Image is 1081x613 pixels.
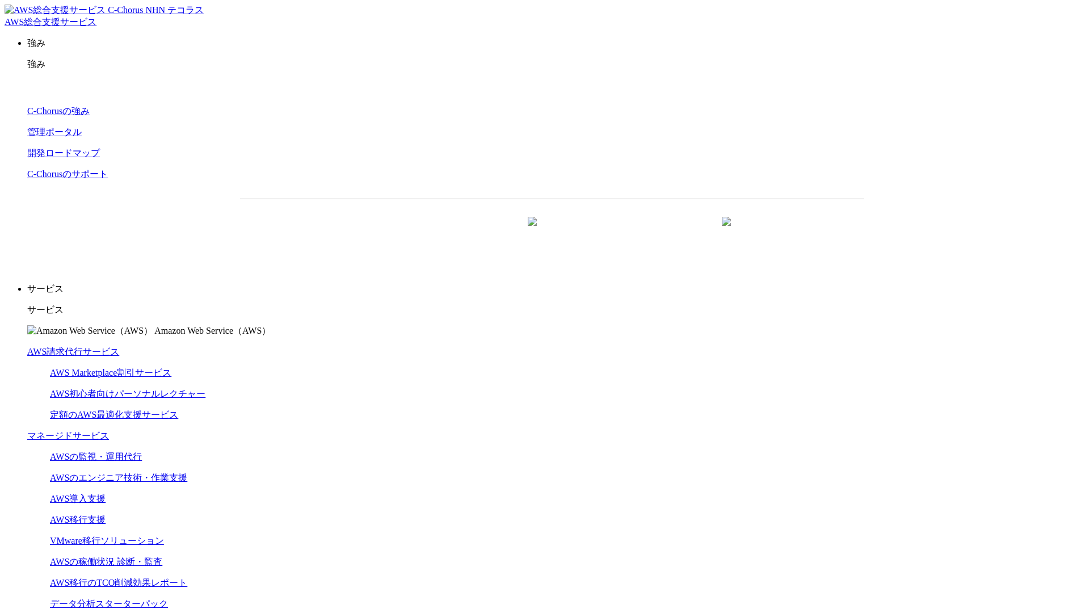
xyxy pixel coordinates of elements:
a: AWSの稼働状況 診断・監査 [50,557,162,566]
a: まずは相談する [558,217,741,246]
span: Amazon Web Service（AWS） [154,326,271,335]
a: AWS Marketplace割引サービス [50,368,171,377]
a: データ分析スターターパック [50,599,168,608]
a: C-Chorusの強み [27,106,90,116]
img: Amazon Web Service（AWS） [27,325,153,337]
a: 定額のAWS最適化支援サービス [50,410,178,419]
a: AWS総合支援サービス C-Chorus NHN テコラスAWS総合支援サービス [5,5,204,27]
a: AWS移行支援 [50,515,106,524]
a: マネージドサービス [27,431,109,440]
p: 強み [27,37,1076,49]
img: 矢印 [722,217,731,246]
img: 矢印 [528,217,537,246]
a: 管理ポータル [27,127,82,137]
a: 開発ロードマップ [27,148,100,158]
a: AWSのエンジニア技術・作業支援 [50,473,187,482]
a: AWS初心者向けパーソナルレクチャー [50,389,205,398]
p: サービス [27,283,1076,295]
a: C-Chorusのサポート [27,169,108,179]
a: AWS請求代行サービス [27,347,119,356]
a: AWS導入支援 [50,494,106,503]
p: サービス [27,304,1076,316]
a: AWSの監視・運用代行 [50,452,142,461]
a: 資料を請求する [364,217,546,246]
a: VMware移行ソリューション [50,536,164,545]
p: 強み [27,58,1076,70]
img: AWS総合支援サービス C-Chorus [5,5,144,16]
a: AWS移行のTCO削減効果レポート [50,578,187,587]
